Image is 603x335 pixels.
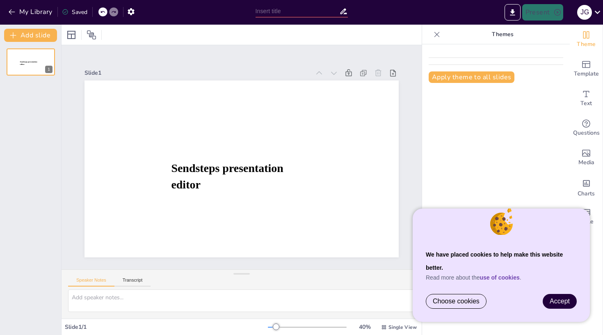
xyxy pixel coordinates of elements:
span: Text [580,99,592,108]
span: Sendsteps presentation editor [171,162,283,190]
strong: We have placed cookies to help make this website better. [426,251,563,271]
div: Slide 1 [85,69,310,77]
a: Choose cookies [426,294,486,308]
span: Questions [573,128,600,138]
button: Apply theme to all slides [429,71,514,83]
div: 40 % [355,323,375,331]
div: Add text boxes [570,84,603,113]
span: Theme [577,40,596,49]
div: 1 [45,66,53,73]
button: Speaker Notes [68,278,114,287]
div: Add charts and graphs [570,172,603,202]
div: Change the overall theme [570,25,603,54]
a: use of cookies [480,274,520,281]
div: Slide 1 / 1 [65,323,268,331]
input: Insert title [256,5,339,17]
button: Export to PowerPoint [505,4,521,21]
span: Position [87,30,96,40]
span: Media [578,158,594,167]
button: My Library [6,5,56,18]
div: Add ready made slides [570,54,603,84]
div: Layout [65,28,78,41]
span: Sendsteps presentation editor [20,61,37,66]
div: Sendsteps presentation editor1 [7,48,55,76]
button: Add slide [4,29,57,42]
button: Present [522,4,563,21]
p: Themes [443,25,562,44]
span: Choose cookies [433,298,480,305]
span: Single View [388,324,417,330]
p: Read more about the . [426,274,577,281]
div: Saved [62,8,87,16]
a: Accept [543,294,576,308]
div: Add images, graphics, shapes or video [570,143,603,172]
span: Accept [550,298,570,305]
div: J G [577,5,592,20]
span: Charts [578,189,595,198]
div: Add a table [570,202,603,232]
button: Transcript [114,278,151,287]
button: J G [577,4,592,21]
span: Template [574,69,599,78]
div: Get real-time input from your audience [570,113,603,143]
